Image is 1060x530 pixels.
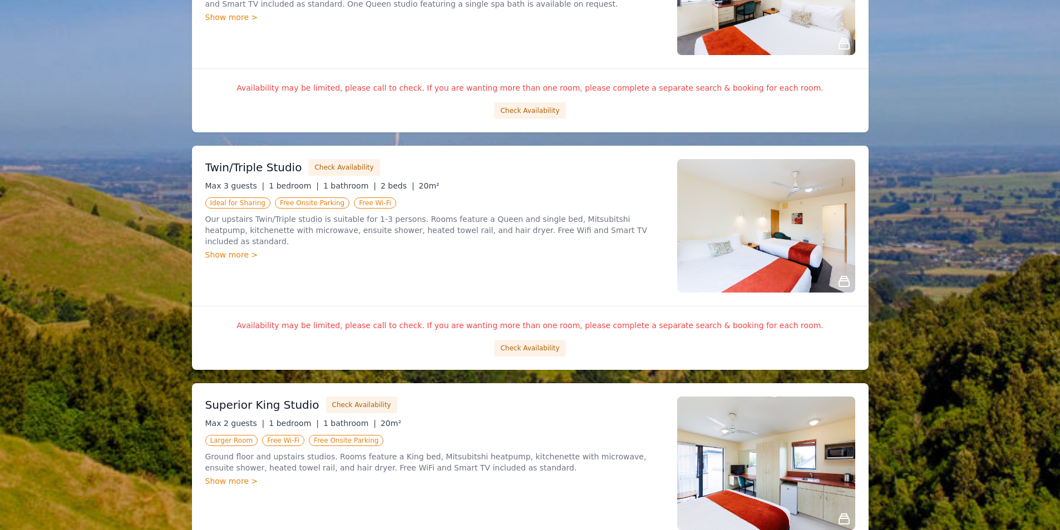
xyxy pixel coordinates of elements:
div: Show more > [205,12,664,23]
span: 20m² [419,181,440,190]
div: Show more > [205,475,664,487]
span: 20m² [381,419,401,428]
span: Free Onsite Parking [309,435,383,446]
span: Free Wi-Fi [354,197,396,209]
span: Free Onsite Parking [275,197,349,209]
span: Ideal for Sharing [205,197,270,209]
span: 1 bathroom | [323,181,376,190]
button: Check Availability [326,397,397,413]
p: Availability may be limited, please call to check. If you are wanting more than one room, please ... [205,320,855,331]
span: Max 3 guests | [205,181,265,190]
p: Our upstairs Twin/Triple studio is suitable for 1-3 persons. Rooms feature a Queen and single bed... [205,214,664,247]
div: Show more > [205,249,664,260]
p: Ground floor and upstairs studios. Rooms feature a King bed, Mitsubitshi heatpump, kitchenette wi... [205,451,664,473]
span: Max 2 guests | [205,419,265,428]
span: Free Wi-Fi [262,435,304,446]
p: Availability may be limited, please call to check. If you are wanting more than one room, please ... [205,82,855,93]
span: 2 beds | [381,181,415,190]
span: Larger Room [205,435,258,446]
span: 1 bathroom | [323,419,376,428]
h3: Superior King Studio [205,397,319,413]
button: Check Availability [308,159,379,176]
span: 1 bedroom | [269,419,319,428]
button: Check Availability [494,340,565,356]
span: 1 bedroom | [269,181,319,190]
h3: Twin/Triple Studio [205,160,302,175]
button: Check Availability [494,102,565,119]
